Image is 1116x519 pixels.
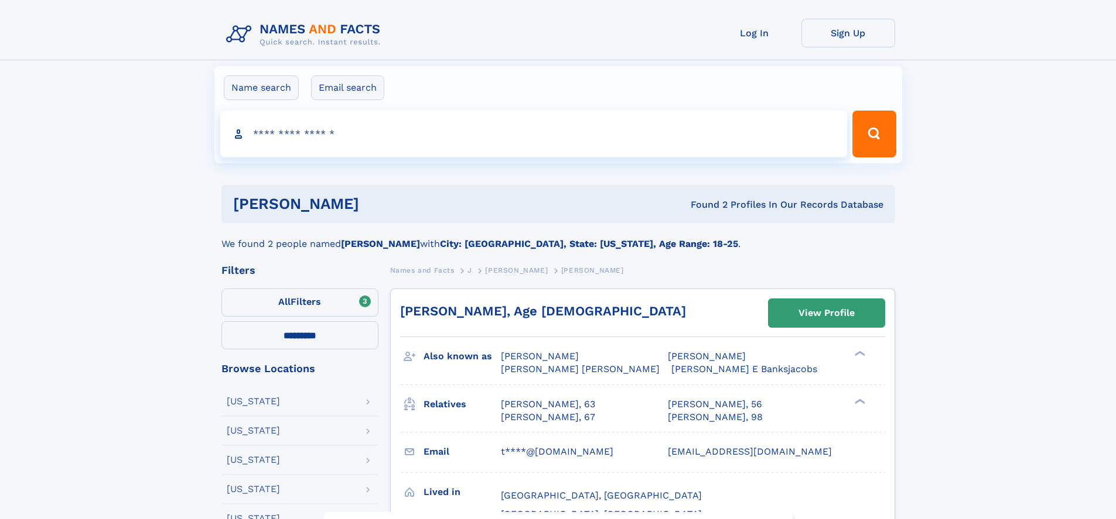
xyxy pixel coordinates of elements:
[221,265,378,276] div: Filters
[467,263,472,277] a: J
[221,363,378,374] div: Browse Locations
[278,296,291,307] span: All
[424,442,501,462] h3: Email
[525,198,883,211] div: Found 2 Profiles In Our Records Database
[668,398,762,411] a: [PERSON_NAME], 56
[501,350,579,362] span: [PERSON_NAME]
[668,350,746,362] span: [PERSON_NAME]
[390,263,455,277] a: Names and Facts
[852,397,866,405] div: ❯
[671,363,817,374] span: [PERSON_NAME] E Banksjacobs
[485,266,548,274] span: [PERSON_NAME]
[769,299,885,327] a: View Profile
[467,266,472,274] span: J
[227,455,280,465] div: [US_STATE]
[233,197,525,211] h1: [PERSON_NAME]
[220,111,848,157] input: search input
[227,397,280,406] div: [US_STATE]
[221,223,895,251] div: We found 2 people named with .
[501,411,595,424] a: [PERSON_NAME], 67
[341,238,420,249] b: [PERSON_NAME]
[227,426,280,435] div: [US_STATE]
[311,75,384,100] label: Email search
[227,484,280,494] div: [US_STATE]
[424,394,501,414] h3: Relatives
[424,482,501,502] h3: Lived in
[501,490,702,501] span: [GEOGRAPHIC_DATA], [GEOGRAPHIC_DATA]
[221,19,390,50] img: Logo Names and Facts
[221,288,378,317] label: Filters
[852,111,896,157] button: Search Button
[668,446,832,457] span: [EMAIL_ADDRESS][DOMAIN_NAME]
[400,304,686,318] a: [PERSON_NAME], Age [DEMOGRAPHIC_DATA]
[224,75,299,100] label: Name search
[501,363,660,374] span: [PERSON_NAME] [PERSON_NAME]
[668,411,763,424] a: [PERSON_NAME], 98
[801,19,895,47] a: Sign Up
[798,300,855,326] div: View Profile
[561,266,624,274] span: [PERSON_NAME]
[708,19,801,47] a: Log In
[852,350,866,358] div: ❯
[440,238,738,249] b: City: [GEOGRAPHIC_DATA], State: [US_STATE], Age Range: 18-25
[485,263,548,277] a: [PERSON_NAME]
[501,398,595,411] a: [PERSON_NAME], 63
[424,346,501,366] h3: Also known as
